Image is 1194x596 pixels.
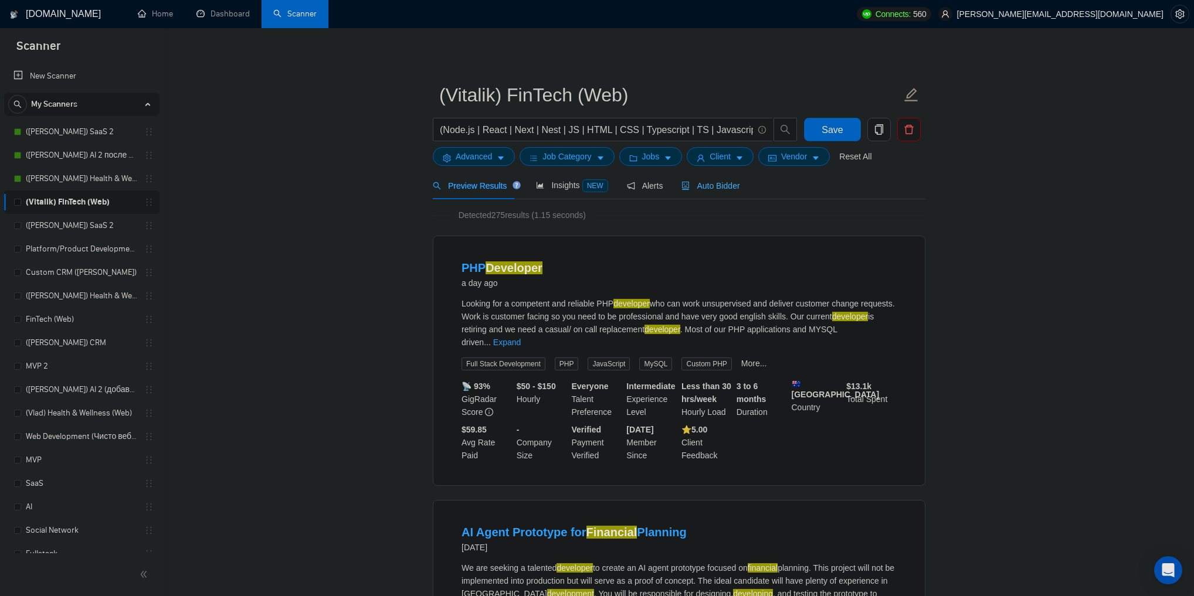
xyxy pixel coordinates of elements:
[536,180,608,190] span: Insights
[804,118,861,141] button: Save
[679,380,734,418] div: Hourly Load
[645,325,680,334] mark: developer
[26,190,137,214] a: (Vitalik) FinTech (Web)
[31,93,77,116] span: My Scanners
[144,315,154,324] span: holder
[26,472,137,495] a: SaaS
[839,150,871,163] a: Reset All
[781,150,807,163] span: Vendor
[497,154,505,162] span: caret-down
[626,382,675,391] b: Intermediate
[144,127,154,137] span: holder
[144,502,154,512] span: holder
[26,120,137,144] a: ([PERSON_NAME]) SaaS 2
[687,147,754,166] button: userClientcaret-down
[737,382,766,404] b: 3 to 6 months
[10,5,18,24] img: logo
[664,154,672,162] span: caret-down
[26,401,137,425] a: (Vlad) Health & Wellness (Web)
[536,181,544,189] span: area-chart
[9,100,26,108] span: search
[1171,5,1189,23] button: setting
[520,147,614,166] button: barsJob Categorycaret-down
[862,9,871,19] img: upwork-logo.png
[941,10,949,18] span: user
[904,87,919,103] span: edit
[273,9,317,19] a: searchScanner
[4,64,160,88] li: New Scanner
[1154,556,1182,584] div: Open Intercom Messenger
[639,357,672,370] span: MySQL
[144,174,154,183] span: holder
[144,151,154,160] span: holder
[557,563,593,573] mark: developer
[774,118,797,141] button: search
[569,423,625,462] div: Payment Verified
[26,237,137,261] a: Platform/Product Development (Чисто продкты)
[897,118,921,141] button: delete
[758,147,830,166] button: idcardVendorcaret-down
[7,38,70,62] span: Scanner
[144,526,154,535] span: holder
[734,380,789,418] div: Duration
[26,261,137,284] a: Custom CRM ([PERSON_NAME])
[439,80,901,110] input: Scanner name...
[138,9,173,19] a: homeHome
[26,167,137,190] a: ([PERSON_NAME]) Health & Wellness (Web) после обновы профиля
[596,154,605,162] span: caret-down
[735,154,744,162] span: caret-down
[710,150,731,163] span: Client
[1171,9,1189,19] a: setting
[8,95,27,114] button: search
[792,380,880,399] b: [GEOGRAPHIC_DATA]
[627,182,635,190] span: notification
[774,124,796,135] span: search
[144,221,154,230] span: holder
[642,150,660,163] span: Jobs
[26,448,137,472] a: MVP
[681,182,690,190] span: robot
[844,380,899,418] div: Total Spent
[144,455,154,465] span: holder
[26,144,137,167] a: ([PERSON_NAME]) AI 2 после обновы профиля
[741,359,767,368] a: More...
[26,355,137,378] a: MVP 2
[517,382,556,391] b: $50 - $150
[462,526,687,539] a: AI Agent Prototype forFinancialPlanning
[26,495,137,519] a: AI
[681,425,707,434] b: ⭐️ 5.00
[486,261,542,274] mark: Developer
[588,357,630,370] span: JavaScript
[433,182,441,190] span: search
[462,540,687,554] div: [DATE]
[26,214,137,237] a: ([PERSON_NAME]) SaaS 2
[582,179,608,192] span: NEW
[140,568,151,580] span: double-left
[572,425,602,434] b: Verified
[681,357,731,370] span: Custom PHP
[681,382,731,404] b: Less than 30 hrs/week
[613,299,650,308] mark: developer
[462,382,490,391] b: 📡 93%
[462,276,542,290] div: a day ago
[514,423,569,462] div: Company Size
[26,308,137,331] a: FinTech (Web)
[789,380,844,418] div: Country
[758,126,766,134] span: info-circle
[493,338,521,347] a: Expand
[462,357,545,370] span: Full Stack Development
[586,526,637,539] mark: Financial
[144,362,154,371] span: holder
[681,181,740,190] span: Auto Bidder
[846,382,871,391] b: $ 13.1k
[144,338,154,348] span: holder
[144,197,154,207] span: holder
[572,382,609,391] b: Everyone
[629,154,637,162] span: folder
[679,423,734,462] div: Client Feedback
[456,150,492,163] span: Advanced
[832,312,869,321] mark: developer
[485,408,493,416] span: info-circle
[619,147,683,166] button: folderJobscaret-down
